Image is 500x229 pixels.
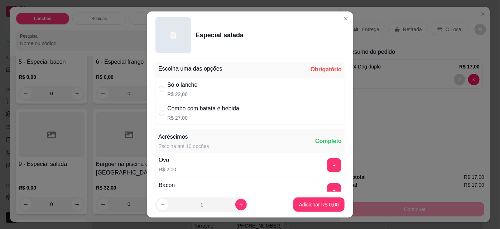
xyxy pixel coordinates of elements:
[340,13,352,24] button: Close
[315,137,342,145] div: Completo
[235,199,247,210] button: increase-product-quantity
[196,30,244,40] div: Especial salada
[327,158,341,172] button: add
[159,156,176,164] div: Ovo
[327,183,341,197] button: add
[158,133,209,141] div: Acréscimos
[159,191,176,198] p: R$ 4,00
[159,166,176,173] p: R$ 2,00
[293,197,345,212] button: Adicionar R$ 0,00
[299,201,339,208] p: Adicionar R$ 0,00
[167,91,198,98] p: R$ 22,00
[167,81,198,89] div: Só o lanche
[311,65,342,74] div: Obrigatório
[157,199,168,210] button: decrease-product-quantity
[167,104,239,113] div: Combo com batata e bebida
[167,114,239,121] p: R$ 27,00
[158,143,209,150] div: Escolha até 10 opções
[159,181,176,190] div: Bacon
[158,65,222,73] div: Escolha uma das opções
